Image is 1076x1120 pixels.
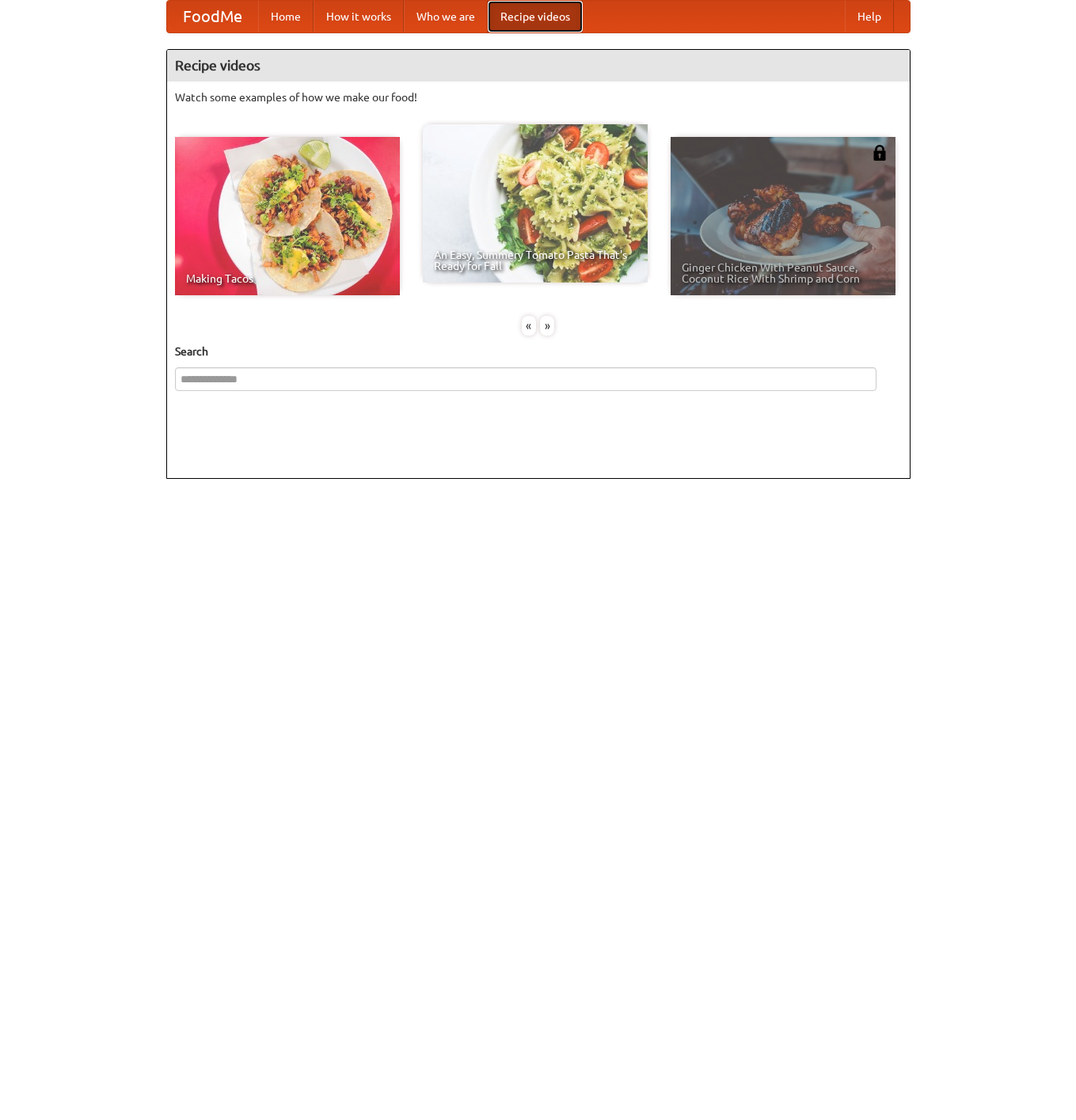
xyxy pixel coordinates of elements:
a: An Easy, Summery Tomato Pasta That's Ready for Fall [423,124,648,283]
div: « [522,316,536,336]
span: Making Tacos [186,273,389,284]
a: Recipe videos [488,1,583,32]
a: How it works [314,1,404,32]
p: Watch some examples of how we make our food! [175,89,902,105]
a: Home [258,1,314,32]
a: FoodMe [167,1,258,32]
h5: Search [175,344,902,359]
span: An Easy, Summery Tomato Pasta That's Ready for Fall [434,249,637,271]
a: Making Tacos [175,137,400,295]
div: » [540,316,554,336]
a: Help [845,1,894,32]
h4: Recipe videos [167,50,910,82]
img: 483408.png [872,145,888,161]
a: Who we are [404,1,488,32]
